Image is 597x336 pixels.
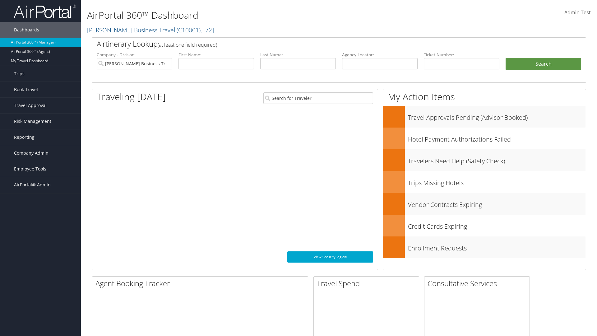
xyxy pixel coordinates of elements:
span: Risk Management [14,114,51,129]
span: Dashboards [14,22,39,38]
a: Admin Test [564,3,591,22]
span: Employee Tools [14,161,46,177]
a: Trips Missing Hotels [383,171,586,193]
span: Admin Test [564,9,591,16]
a: Hotel Payment Authorizations Failed [383,128,586,149]
h1: AirPortal 360™ Dashboard [87,9,423,22]
a: Vendor Contracts Expiring [383,193,586,215]
h2: Consultative Services [428,278,530,289]
h3: Travelers Need Help (Safety Check) [408,154,586,166]
a: Travel Approvals Pending (Advisor Booked) [383,106,586,128]
h3: Vendor Contracts Expiring [408,197,586,209]
a: View SecurityLogic® [287,251,373,263]
h2: Agent Booking Tracker [95,278,308,289]
h1: My Action Items [383,90,586,103]
span: ( C10001 ) [177,26,201,34]
span: (at least one field required) [158,41,217,48]
h3: Credit Cards Expiring [408,219,586,231]
h3: Enrollment Requests [408,241,586,253]
label: Last Name: [260,52,336,58]
span: Travel Approval [14,98,47,113]
h1: Traveling [DATE] [97,90,166,103]
button: Search [506,58,581,70]
h2: Airtinerary Lookup [97,39,540,49]
img: airportal-logo.png [14,4,76,19]
h3: Trips Missing Hotels [408,175,586,187]
span: Company Admin [14,145,49,161]
input: Search for Traveler [263,92,373,104]
span: , [ 72 ] [201,26,214,34]
label: Company - Division: [97,52,172,58]
span: Reporting [14,129,35,145]
span: Book Travel [14,82,38,97]
span: AirPortal® Admin [14,177,51,193]
label: Agency Locator: [342,52,418,58]
h2: Travel Spend [317,278,419,289]
h3: Hotel Payment Authorizations Failed [408,132,586,144]
label: Ticket Number: [424,52,499,58]
a: Enrollment Requests [383,236,586,258]
a: Credit Cards Expiring [383,215,586,236]
a: [PERSON_NAME] Business Travel [87,26,214,34]
span: Trips [14,66,25,82]
a: Travelers Need Help (Safety Check) [383,149,586,171]
h3: Travel Approvals Pending (Advisor Booked) [408,110,586,122]
label: First Name: [178,52,254,58]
